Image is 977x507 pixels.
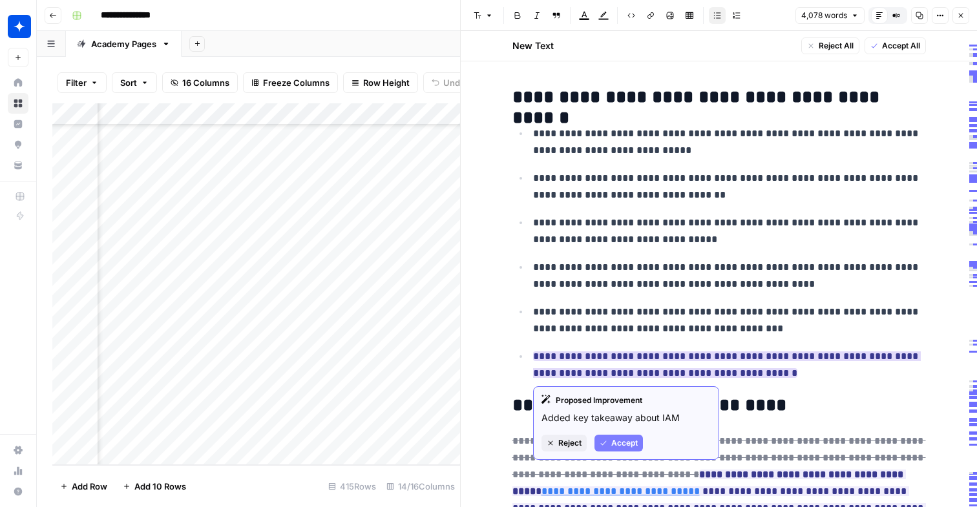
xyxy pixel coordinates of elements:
[343,72,418,93] button: Row Height
[8,460,28,481] a: Usage
[443,76,465,89] span: Undo
[134,480,186,493] span: Add 10 Rows
[52,476,115,497] button: Add Row
[8,72,28,93] a: Home
[323,476,381,497] div: 415 Rows
[801,10,847,21] span: 4,078 words
[66,76,87,89] span: Filter
[58,72,107,93] button: Filter
[243,72,338,93] button: Freeze Columns
[8,481,28,502] button: Help + Support
[558,437,582,449] span: Reject
[115,476,194,497] button: Add 10 Rows
[8,440,28,460] a: Settings
[120,76,137,89] span: Sort
[512,39,554,52] h2: New Text
[162,72,238,93] button: 16 Columns
[801,37,859,54] button: Reject All
[72,480,107,493] span: Add Row
[819,40,854,52] span: Reject All
[882,40,920,52] span: Accept All
[8,134,28,155] a: Opportunities
[541,395,711,406] div: Proposed Improvement
[182,76,229,89] span: 16 Columns
[795,7,865,24] button: 4,078 words
[381,476,460,497] div: 14/16 Columns
[541,411,711,424] p: Added key takeaway about IAM
[8,93,28,114] a: Browse
[611,437,638,449] span: Accept
[363,76,410,89] span: Row Height
[91,37,156,50] div: Academy Pages
[112,72,157,93] button: Sort
[541,435,587,451] button: Reject
[8,10,28,43] button: Workspace: Wiz
[263,76,330,89] span: Freeze Columns
[8,155,28,176] a: Your Data
[865,37,926,54] button: Accept All
[8,114,28,134] a: Insights
[8,15,31,38] img: Wiz Logo
[66,31,182,57] a: Academy Pages
[423,72,474,93] button: Undo
[594,435,643,451] button: Accept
